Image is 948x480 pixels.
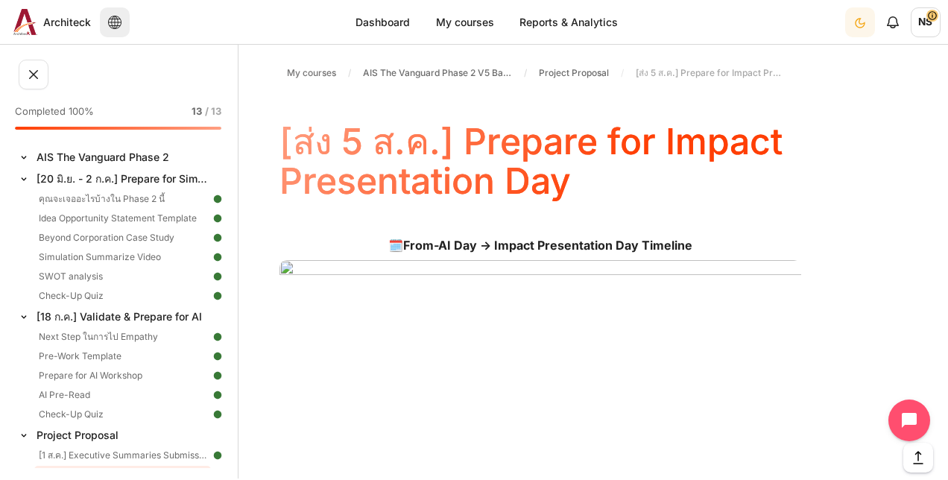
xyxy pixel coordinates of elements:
button: Light Mode Dark Mode [845,7,875,37]
img: Done [211,289,224,303]
span: 13 [192,104,202,119]
a: Dashboard [344,7,421,37]
img: Done [211,408,224,421]
a: Prepare for AI Workshop [34,367,211,385]
div: Dark Mode [847,7,873,37]
img: Done [211,330,224,344]
img: Done [211,212,224,225]
span: Collapse [16,428,31,443]
img: Done [211,192,224,206]
h4: [ส่ง 5 ส.ค.] Prepare for Impact Presentation Day [279,122,907,201]
span: Collapse [16,309,31,324]
strong: From-AI Day → Impact Presentation Day Timeline [403,238,692,253]
button: Languages [100,7,130,37]
a: Architeck Architeck [7,9,91,35]
a: Beyond Corporation Case Study [34,229,211,247]
a: AIS The Vanguard Phase 2 [34,147,211,167]
span: [ส่ง 5 ส.ค.] Prepare for Impact Presentation Day [636,66,785,80]
span: Collapse [16,150,31,165]
a: Check-Up Quiz [34,405,211,423]
div: Show notification window with no new notifications [878,7,908,37]
img: Done [211,350,224,363]
img: Done [211,270,224,283]
span: / 13 [205,104,221,119]
a: Project Proposal [533,64,615,82]
a: AIS The Vanguard Phase 2 V5 Batch 2 [357,64,518,82]
span: Completed 100% [15,104,94,119]
span: Collapse [16,171,31,186]
a: Pre-Work Template [34,347,211,365]
span: AIS The Vanguard Phase 2 V5 Batch 2 [363,66,512,80]
span: Project Proposal [539,66,609,80]
a: คุณจะเจออะไรบ้างใน Phase 2 นี้ [34,190,211,208]
a: Simulation Summarize Video [34,248,211,266]
a: SWOT analysis [34,268,211,285]
p: 🗓️ [279,236,801,254]
a: Reports & Analytics [508,7,629,37]
nav: Navigation bar [279,61,907,85]
a: User menu [911,7,941,37]
a: Idea Opportunity Statement Template [34,209,211,227]
img: Done [211,449,224,462]
span: NS [911,7,941,37]
a: Project Proposal [34,425,211,445]
a: [1 ส.ค.] Executive Summaries Submission [34,446,211,464]
a: [20 มิ.ย. - 2 ก.ค.] Prepare for Simulation [34,168,211,189]
img: Done [211,388,224,402]
span: Architeck [43,14,91,30]
img: Done [211,369,224,382]
button: [[backtotopbutton]] [903,443,933,473]
a: My courses [281,64,342,82]
img: Done [211,250,224,264]
a: [ส่ง 5 ส.ค.] Prepare for Impact Presentation Day [630,64,791,82]
a: Next Step ในการไป Empathy [34,328,211,346]
div: 100% [15,127,221,130]
a: AI Pre-Read [34,386,211,404]
img: Architeck [13,9,37,35]
a: My courses [425,7,505,37]
img: Done [211,231,224,244]
a: [18 ก.ค.] Validate & Prepare for AI [34,306,211,326]
a: Check-Up Quiz [34,287,211,305]
span: My courses [287,66,336,80]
